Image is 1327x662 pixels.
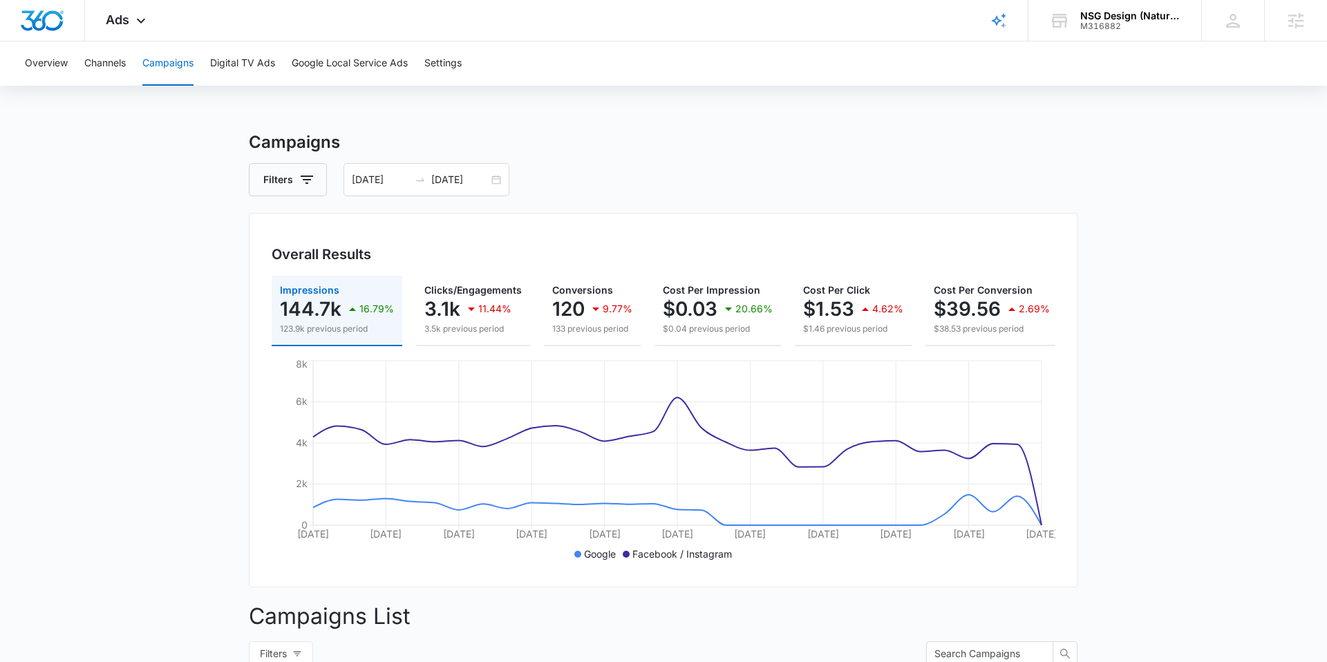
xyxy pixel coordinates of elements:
span: Cost Per Click [803,284,870,296]
p: 2.69% [1019,304,1050,314]
button: Campaigns [142,41,194,86]
tspan: [DATE] [443,528,475,540]
div: account id [1080,21,1181,31]
tspan: [DATE] [734,528,766,540]
input: Start date [352,172,409,187]
p: 3.5k previous period [424,323,522,335]
p: 133 previous period [552,323,632,335]
span: Cost Per Impression [663,284,760,296]
tspan: [DATE] [661,528,693,540]
tspan: [DATE] [880,528,912,540]
p: Google [584,547,616,561]
button: Google Local Service Ads [292,41,408,86]
span: Clicks/Engagements [424,284,522,296]
p: 123.9k previous period [280,323,394,335]
p: 4.62% [872,304,903,314]
input: Search Campaigns [934,646,1034,661]
p: 16.79% [359,304,394,314]
button: Digital TV Ads [210,41,275,86]
p: $1.46 previous period [803,323,903,335]
tspan: 4k [296,437,308,448]
p: $1.53 [803,298,854,320]
tspan: 0 [301,519,308,531]
tspan: 6k [296,395,308,407]
button: Overview [25,41,68,86]
p: $0.04 previous period [663,323,773,335]
tspan: 2k [296,477,308,489]
tspan: [DATE] [807,528,839,540]
p: 20.66% [735,304,773,314]
tspan: [DATE] [297,528,329,540]
span: Conversions [552,284,613,296]
span: Ads [106,12,129,27]
span: search [1053,648,1077,659]
tspan: [DATE] [953,528,985,540]
tspan: [DATE] [589,528,621,540]
h3: Overall Results [272,244,371,265]
h3: Campaigns [249,130,1078,155]
p: Campaigns List [249,600,1078,633]
p: 144.7k [280,298,341,320]
p: $0.03 [663,298,717,320]
p: $39.56 [934,298,1001,320]
span: to [415,174,426,185]
button: Filters [249,163,327,196]
p: 3.1k [424,298,460,320]
span: Impressions [280,284,339,296]
span: Filters [260,646,287,661]
tspan: [DATE] [516,528,547,540]
div: account name [1080,10,1181,21]
p: 9.77% [603,304,632,314]
input: End date [431,172,489,187]
button: Settings [424,41,462,86]
tspan: 8k [296,358,308,370]
tspan: [DATE] [1026,528,1057,540]
tspan: [DATE] [370,528,402,540]
p: 11.44% [478,304,511,314]
p: $38.53 previous period [934,323,1050,335]
p: Facebook / Instagram [632,547,732,561]
p: 120 [552,298,585,320]
button: Channels [84,41,126,86]
span: swap-right [415,174,426,185]
span: Cost Per Conversion [934,284,1033,296]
